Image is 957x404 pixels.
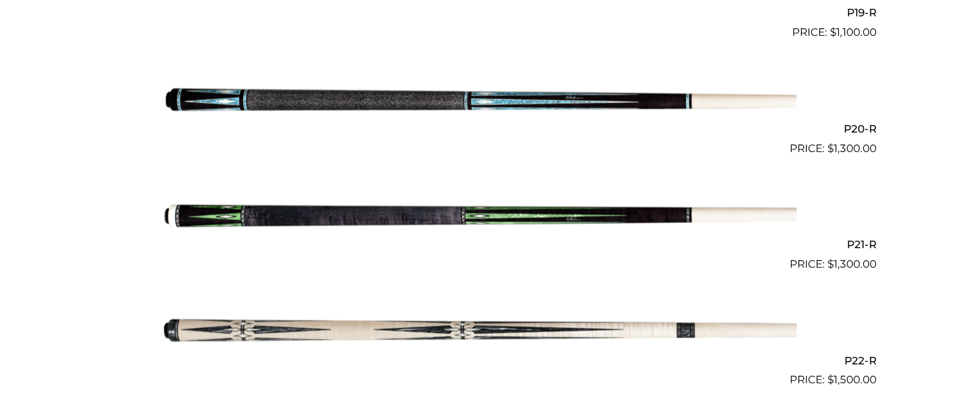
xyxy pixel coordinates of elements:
h2: P19-R [81,1,876,25]
span: $ [827,142,834,155]
bdi: 1,100.00 [830,26,876,38]
h2: P21-R [81,233,876,256]
span: $ [830,26,836,38]
a: P22-R $1,500.00 [81,278,876,388]
img: P21-R [161,162,797,268]
bdi: 1,300.00 [827,258,876,270]
span: $ [827,258,834,270]
img: P20-R [161,46,797,151]
h2: P20-R [81,117,876,140]
bdi: 1,300.00 [827,142,876,155]
h2: P22-R [81,349,876,372]
span: $ [827,373,834,386]
bdi: 1,500.00 [827,373,876,386]
img: P22-R [161,278,797,383]
a: P20-R $1,300.00 [81,46,876,156]
a: P21-R $1,300.00 [81,162,876,273]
